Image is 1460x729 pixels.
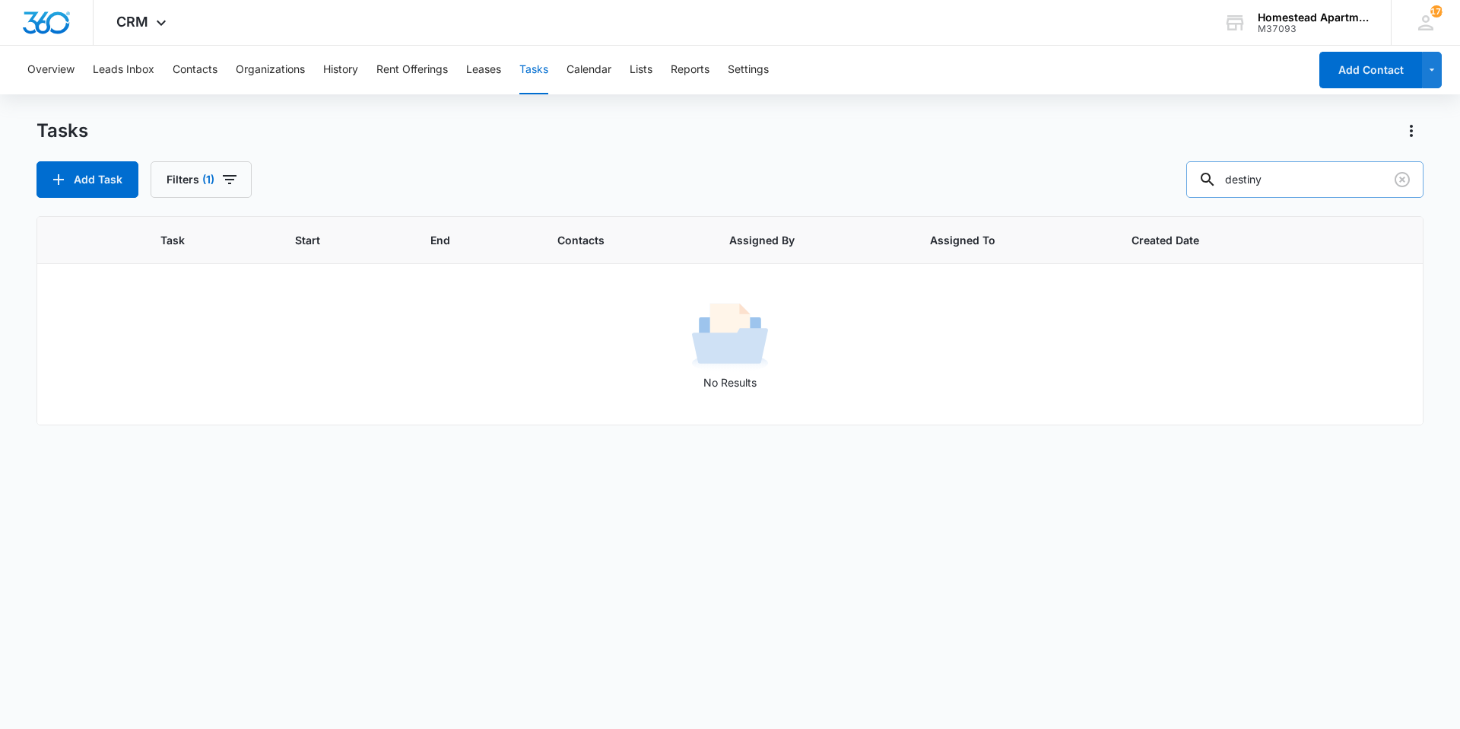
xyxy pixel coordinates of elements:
button: History [323,46,358,94]
button: Reports [671,46,709,94]
button: Filters(1) [151,161,252,198]
button: Actions [1399,119,1423,143]
button: Rent Offerings [376,46,448,94]
button: Calendar [567,46,611,94]
button: Add Task [36,161,138,198]
button: Tasks [519,46,548,94]
div: notifications count [1430,5,1443,18]
input: Search Tasks [1186,161,1423,198]
div: account name [1258,11,1369,24]
span: 175 [1430,5,1443,18]
button: Leases [466,46,501,94]
button: Settings [728,46,769,94]
span: (1) [202,174,214,185]
img: No Results [692,298,768,374]
span: Assigned By [729,232,871,248]
button: Contacts [173,46,217,94]
h1: Tasks [36,119,88,142]
button: Organizations [236,46,305,94]
p: No Results [38,374,1422,390]
button: Lists [630,46,652,94]
span: CRM [116,14,148,30]
span: Created Date [1131,232,1277,248]
button: Clear [1390,167,1414,192]
button: Leads Inbox [93,46,154,94]
div: account id [1258,24,1369,34]
button: Add Contact [1319,52,1422,88]
span: End [430,232,499,248]
span: Contacts [557,232,671,248]
span: Assigned To [930,232,1072,248]
span: Start [295,232,372,248]
button: Overview [27,46,75,94]
span: Task [160,232,236,248]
